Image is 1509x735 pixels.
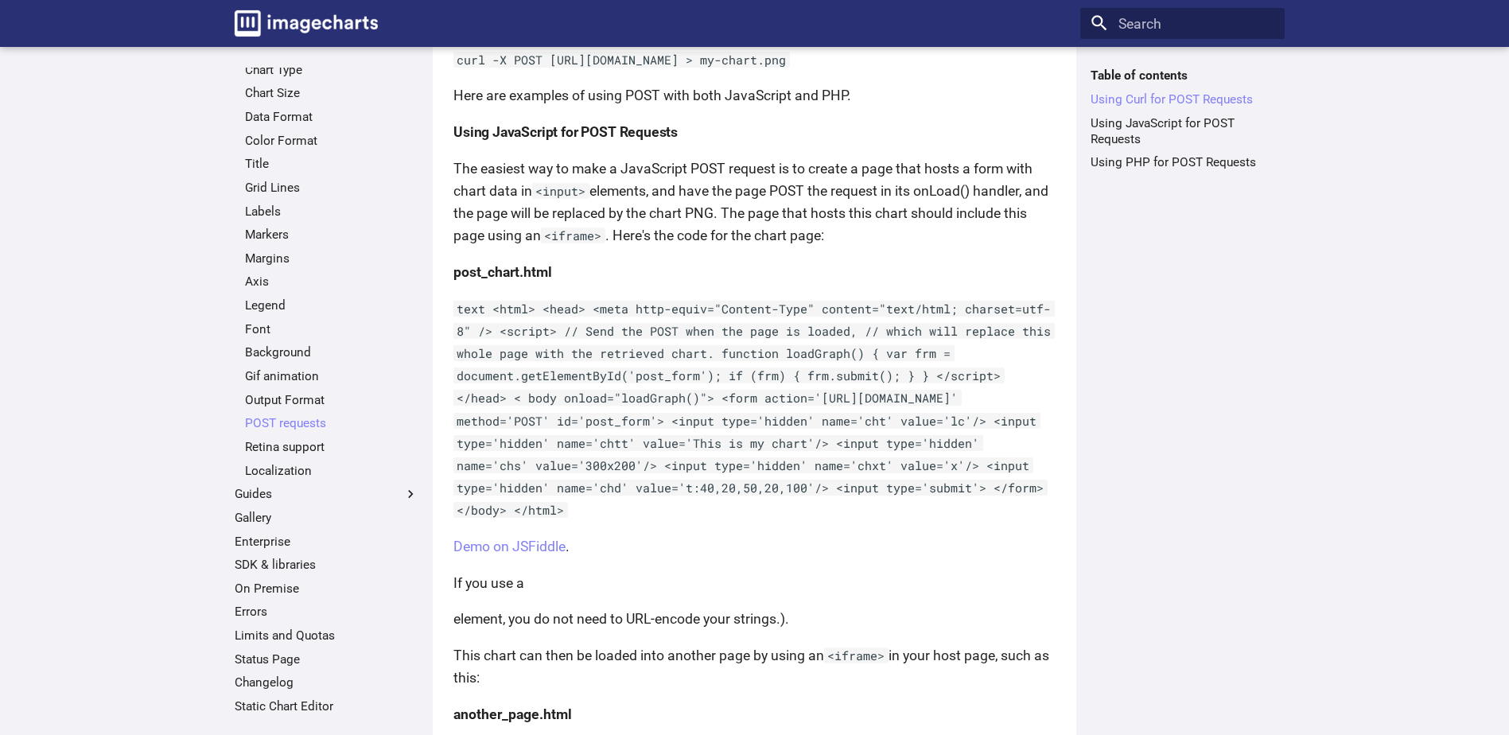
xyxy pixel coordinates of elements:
[1091,154,1274,170] a: Using PHP for POST Requests
[453,706,572,722] strong: another_page.html
[245,133,418,149] a: Color Format
[235,10,378,37] img: logo
[235,675,418,690] a: Changelog
[78,142,154,154] a: Terms of Service
[245,251,418,266] a: Margins
[1091,115,1274,147] a: Using JavaScript for POST Requests
[245,274,418,290] a: Axis
[245,368,418,384] a: Gif animation
[235,604,418,620] a: Errors
[13,134,223,162] div: -
[245,321,418,337] a: Font
[245,344,418,360] a: Background
[235,557,418,573] a: SDK & libraries
[453,535,1056,558] p: .
[532,183,589,199] code: <input>
[235,534,418,550] a: Enterprise
[235,698,418,714] a: Static Chart Editor
[824,647,889,663] code: <iframe>
[453,121,1056,143] h4: Using JavaScript for POST Requests
[245,463,418,479] a: Localization
[453,264,552,280] strong: post_chart.html
[245,85,418,101] a: Chart Size
[1080,68,1285,170] nav: Table of contents
[228,3,385,43] a: Image-Charts documentation
[453,52,790,68] code: curl -X POST [URL][DOMAIN_NAME] > my-chart.png
[245,156,418,172] a: Title
[235,651,418,667] a: Status Page
[245,204,418,220] a: Labels
[235,628,418,644] a: Limits and Quotas
[453,157,1056,247] p: The easiest way to make a JavaScript POST request is to create a page that hosts a form with char...
[245,180,418,196] a: Grid Lines
[235,62,418,479] nav: Reference
[1080,8,1285,40] input: Search
[13,142,75,154] a: Privacy Policy
[13,78,223,111] h1: 404 - Not found
[245,415,418,431] a: POST requests
[1080,68,1285,84] label: Table of contents
[245,297,418,313] a: Legend
[1091,91,1274,107] a: Using Curl for POST Requests
[245,62,418,78] a: Chart Type
[245,439,418,455] a: Retina support
[245,109,418,125] a: Data Format
[453,572,1056,594] p: If you use a
[235,486,418,502] label: Guides
[245,392,418,408] a: Output Format
[245,227,418,243] a: Markers
[453,539,566,554] a: Demo on JSFiddle
[453,644,1056,689] p: This chart can then be loaded into another page by using an in your host page, such as this:
[235,510,418,526] a: Gallery
[541,227,605,243] code: <iframe>
[235,581,418,597] a: On Premise
[453,301,1055,518] code: text <html> <head> <meta http-equiv="Content-Type" content="text/html; charset=utf-8" /> <script>...
[453,84,1056,107] p: Here are examples of using POST with both JavaScript and PHP.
